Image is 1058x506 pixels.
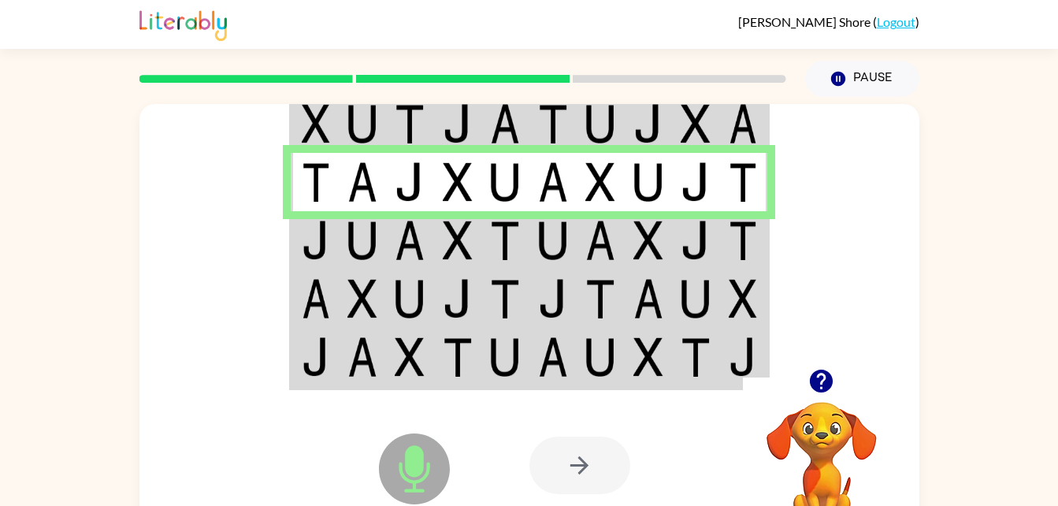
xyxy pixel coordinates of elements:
[347,337,377,377] img: a
[347,104,377,143] img: u
[633,104,663,143] img: j
[633,162,663,202] img: u
[681,104,711,143] img: x
[585,221,615,260] img: a
[538,337,568,377] img: a
[443,221,473,260] img: x
[729,162,757,202] img: t
[538,104,568,143] img: t
[729,337,757,377] img: j
[395,104,425,143] img: t
[729,104,757,143] img: a
[302,104,330,143] img: x
[585,337,615,377] img: u
[347,162,377,202] img: a
[443,337,473,377] img: t
[302,162,330,202] img: t
[490,162,520,202] img: u
[633,337,663,377] img: x
[490,279,520,318] img: t
[877,14,915,29] a: Logout
[443,162,473,202] img: x
[585,279,615,318] img: t
[633,279,663,318] img: a
[538,162,568,202] img: a
[490,337,520,377] img: u
[538,279,568,318] img: j
[347,221,377,260] img: u
[738,14,873,29] span: [PERSON_NAME] Shore
[347,279,377,318] img: x
[302,337,330,377] img: j
[633,221,663,260] img: x
[538,221,568,260] img: u
[585,104,615,143] img: u
[302,279,330,318] img: a
[681,221,711,260] img: j
[443,279,473,318] img: j
[490,221,520,260] img: t
[681,162,711,202] img: j
[738,14,919,29] div: ( )
[805,61,919,97] button: Pause
[729,221,757,260] img: t
[395,221,425,260] img: a
[395,162,425,202] img: j
[443,104,473,143] img: j
[139,6,227,41] img: Literably
[395,337,425,377] img: x
[302,221,330,260] img: j
[729,279,757,318] img: x
[681,337,711,377] img: t
[585,162,615,202] img: x
[395,279,425,318] img: u
[490,104,520,143] img: a
[681,279,711,318] img: u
